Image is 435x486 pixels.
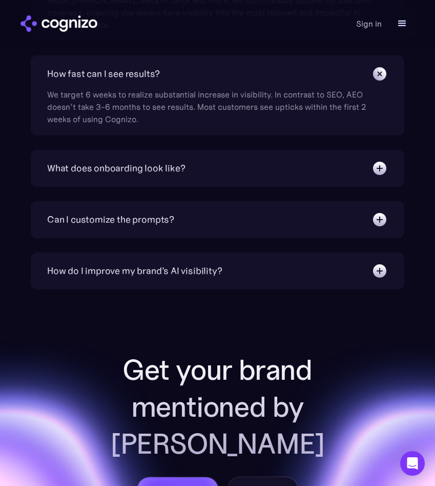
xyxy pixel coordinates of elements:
[47,67,160,81] div: How fast can I see results?
[400,451,425,476] div: Open Intercom Messenger
[47,264,222,278] div: How do I improve my brand's AI visibility?
[47,212,174,227] div: Can I customize the prompts?
[356,17,382,30] a: Sign in
[47,82,371,125] div: We target 6 weeks to realize substantial increase in visibility. In contrast to SEO, AEO doesn’t ...
[54,351,382,462] h2: Get your brand mentioned by [PERSON_NAME]
[390,11,415,36] div: menu
[20,15,97,32] a: home
[20,15,97,32] img: cognizo logo
[47,161,185,176] div: What does onboarding look like?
